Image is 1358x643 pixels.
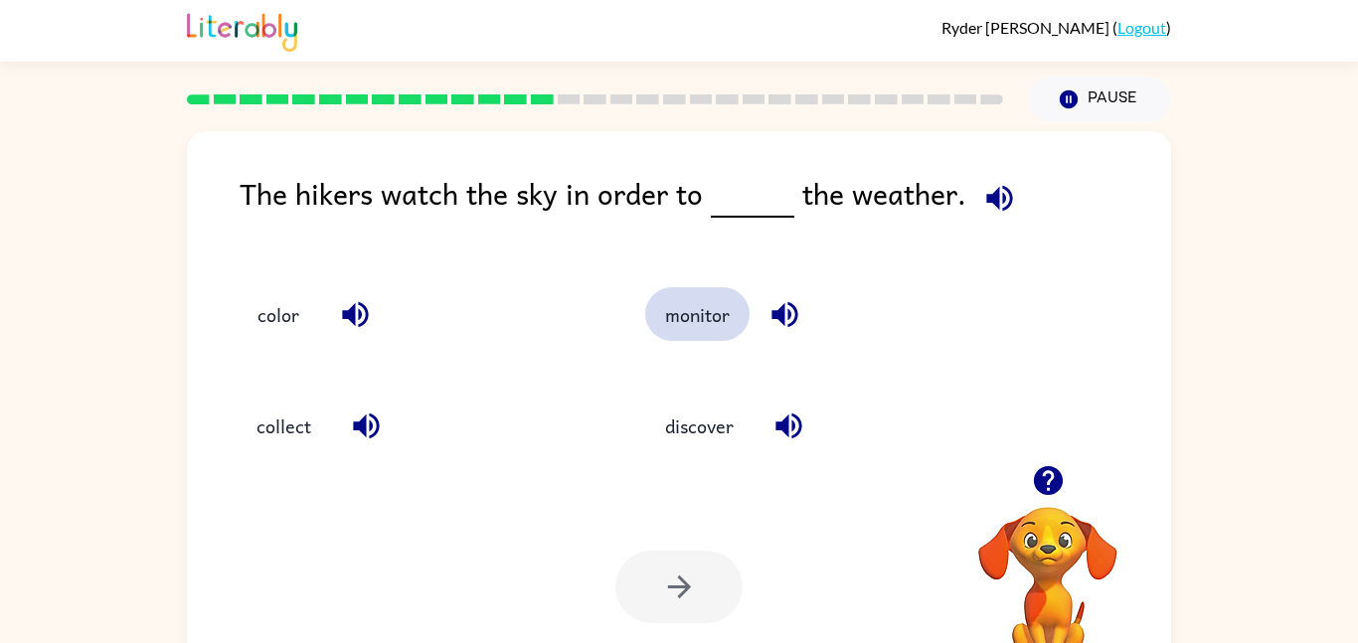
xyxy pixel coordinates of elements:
[941,18,1171,37] div: ( )
[645,400,754,453] button: discover
[237,400,331,453] button: collect
[1117,18,1166,37] a: Logout
[187,8,297,52] img: Literably
[1027,77,1171,122] button: Pause
[941,18,1112,37] span: Ryder [PERSON_NAME]
[240,171,1171,247] div: The hikers watch the sky in order to the weather.
[645,287,750,341] button: monitor
[237,287,320,341] button: color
